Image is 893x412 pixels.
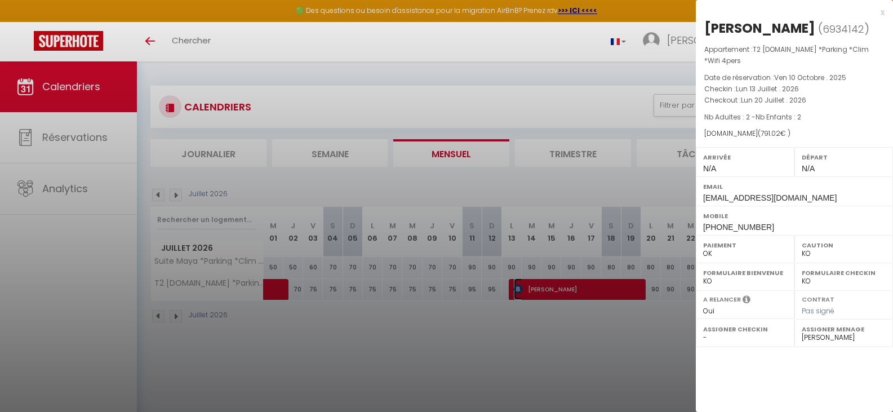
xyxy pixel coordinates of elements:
i: Sélectionner OUI si vous souhaiter envoyer les séquences de messages post-checkout [743,295,750,307]
div: x [696,6,885,19]
label: Email [703,181,886,192]
p: Checkout : [704,95,885,106]
span: 6934142 [823,22,864,36]
span: 791.02 [761,129,780,138]
label: Assigner Checkin [703,324,787,335]
span: [PHONE_NUMBER] [703,223,774,232]
label: Formulaire Checkin [802,267,886,278]
label: Formulaire Bienvenue [703,267,787,278]
label: Contrat [802,295,834,302]
label: A relancer [703,295,741,304]
label: Arrivée [703,152,787,163]
div: [DOMAIN_NAME] [704,129,885,139]
span: [EMAIL_ADDRESS][DOMAIN_NAME] [703,193,837,202]
span: Lun 13 Juillet . 2026 [736,84,799,94]
label: Assigner Menage [802,324,886,335]
span: N/A [703,164,716,173]
p: Appartement : [704,44,885,67]
p: Checkin : [704,83,885,95]
span: ( ) [818,21,869,37]
label: Paiement [703,240,787,251]
span: Nb Enfants : 2 [756,112,801,122]
span: Nb Adultes : 2 - [704,112,801,122]
span: Ven 10 Octobre . 2025 [774,73,846,82]
label: Caution [802,240,886,251]
span: N/A [802,164,815,173]
span: T2 [DOMAIN_NAME] *Parking *Clim *Wifi 4pers [704,45,869,65]
label: Mobile [703,210,886,221]
span: Lun 20 Juillet . 2026 [741,95,806,105]
p: Date de réservation : [704,72,885,83]
span: Pas signé [802,306,834,316]
label: Départ [802,152,886,163]
span: ( € ) [758,129,790,138]
div: [PERSON_NAME] [704,19,815,37]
